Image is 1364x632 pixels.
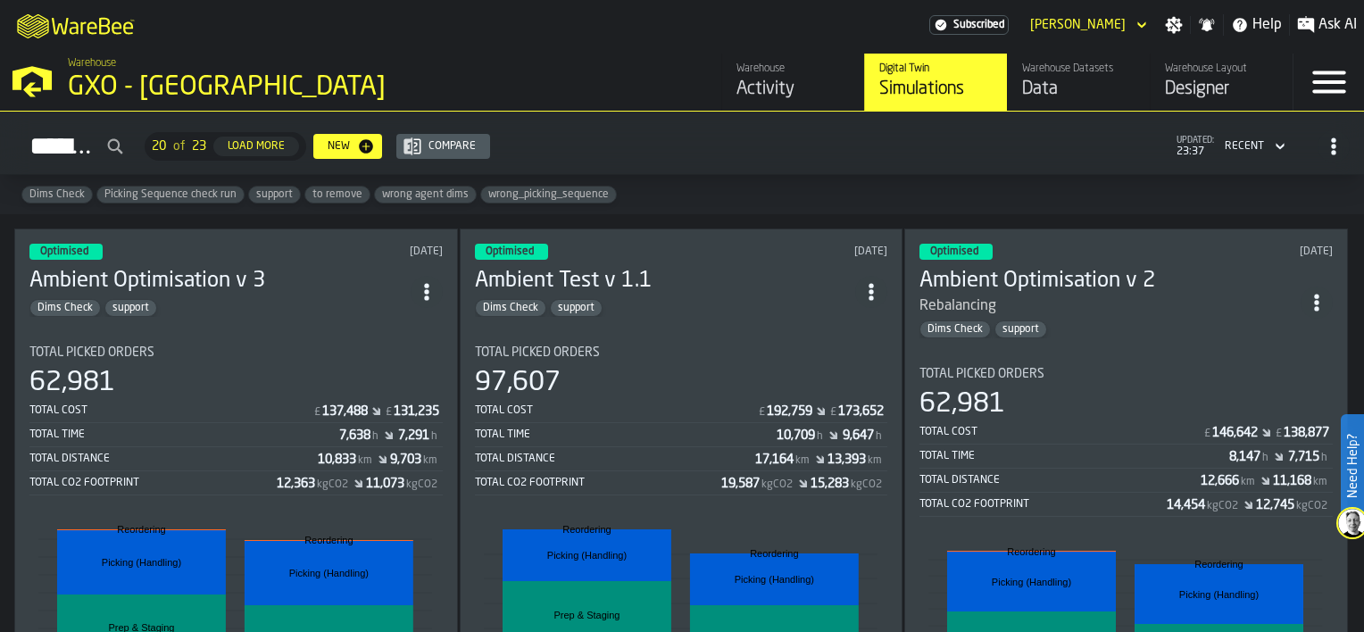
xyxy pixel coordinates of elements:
div: Stat Value [1284,426,1329,440]
div: Stat Value [777,428,815,443]
span: kgCO2 [1296,500,1327,512]
span: Total Picked Orders [29,345,154,360]
div: Stat Value [1273,474,1311,488]
div: Total Time [475,428,778,441]
span: of [173,139,185,154]
span: wrong_picking_sequence [481,188,616,201]
h3: Ambient Optimisation v 3 [29,267,411,295]
div: Stat Value [277,477,315,491]
button: button-Compare [396,134,490,159]
label: button-toggle-Notifications [1191,16,1223,34]
button: button-Load More [213,137,299,156]
span: £ [830,406,836,419]
span: kgCO2 [317,478,348,491]
div: Total CO2 Footprint [475,477,722,489]
div: DropdownMenuValue-4 [1218,136,1289,157]
div: Total Cost [29,404,312,417]
div: Title [475,345,888,360]
span: Subscribed [953,19,1004,31]
div: Warehouse Datasets [1022,62,1135,75]
div: Updated: 15/08/2025, 08:45:42 Created: 15/08/2025, 08:14:12 [1165,245,1333,258]
div: Title [919,367,1333,381]
div: Digital Twin [879,62,993,75]
div: stat-Total Picked Orders [29,345,443,495]
div: Stat Value [721,477,760,491]
div: Total Cost [475,404,758,417]
a: link-to-/wh/i/ae0cd702-8cb1-4091-b3be-0aee77957c79/data [1007,54,1150,111]
div: Title [29,345,443,360]
a: link-to-/wh/i/ae0cd702-8cb1-4091-b3be-0aee77957c79/designer [1150,54,1293,111]
span: kgCO2 [851,478,882,491]
div: Total Distance [475,453,756,465]
div: Stat Value [339,428,370,443]
div: status-3 2 [29,244,103,260]
span: Help [1252,14,1282,36]
label: button-toggle-Help [1224,14,1289,36]
span: kgCO2 [761,478,793,491]
div: Stat Value [811,477,849,491]
div: Stat Value [398,428,429,443]
a: link-to-/wh/i/ae0cd702-8cb1-4091-b3be-0aee77957c79/feed/ [721,54,864,111]
span: h [431,430,437,443]
span: £ [1204,428,1210,440]
span: Warehouse [68,57,116,70]
label: button-toggle-Ask AI [1290,14,1364,36]
span: £ [314,406,320,419]
span: £ [1276,428,1282,440]
span: km [795,454,810,467]
span: Picking Sequence check run [97,188,244,201]
div: Total Time [29,428,339,441]
div: Stat Value [1212,426,1258,440]
span: Optimised [930,246,978,257]
div: 97,607 [475,367,561,399]
div: Total Distance [29,453,318,465]
div: Ambient Optimisation v 2 [919,267,1301,295]
span: 23 [192,139,206,154]
span: kgCO2 [406,478,437,491]
div: Total Time [919,450,1229,462]
div: New [320,140,357,153]
div: Updated: 28/08/2025, 23:03:38 Created: 08/07/2025, 23:59:55 [719,245,887,258]
div: Stat Value [838,404,884,419]
label: Need Help? [1343,416,1362,516]
div: Data [1022,77,1135,102]
a: link-to-/wh/i/ae0cd702-8cb1-4091-b3be-0aee77957c79/simulations [864,54,1007,111]
a: link-to-/wh/i/ae0cd702-8cb1-4091-b3be-0aee77957c79/settings/billing [929,15,1009,35]
div: stat-Total Picked Orders [919,367,1333,517]
div: Simulations [879,77,993,102]
span: 20 [152,139,166,154]
span: km [1241,476,1255,488]
span: Optimised [486,246,534,257]
div: 62,981 [919,388,1005,420]
span: h [1321,452,1327,464]
span: km [358,454,372,467]
span: Dims Check [22,188,92,201]
span: wrong agent dims [375,188,476,201]
div: Total Distance [919,474,1201,486]
span: Dims Check [920,323,990,336]
div: Rebalancing [919,295,1301,317]
span: to remove [305,188,370,201]
span: h [1262,452,1268,464]
span: Total Picked Orders [919,367,1044,381]
div: Total CO2 Footprint [919,498,1167,511]
span: 23:37 [1177,146,1214,158]
span: Ask AI [1318,14,1357,36]
div: Stat Value [1288,450,1319,464]
div: DropdownMenuValue-Kzysztof Malecki [1023,14,1151,36]
span: km [868,454,882,467]
span: support [249,188,300,201]
div: Rebalancing [919,295,996,317]
div: Stat Value [1167,498,1205,512]
span: h [372,430,378,443]
span: kgCO2 [1207,500,1238,512]
div: Stat Value [1256,498,1294,512]
div: Load More [220,140,292,153]
span: £ [386,406,392,419]
div: Stat Value [318,453,356,467]
div: Stat Value [322,404,368,419]
div: 62,981 [29,367,115,399]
